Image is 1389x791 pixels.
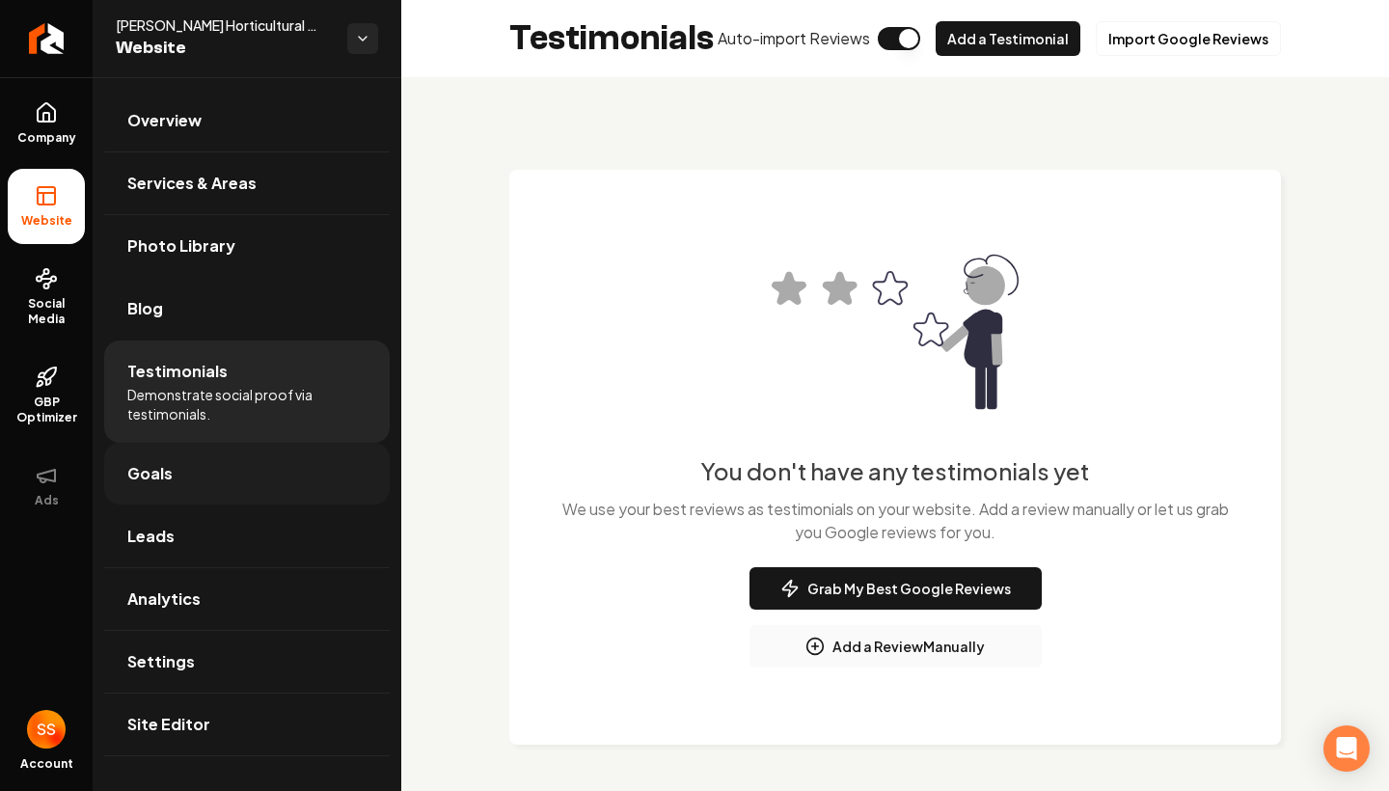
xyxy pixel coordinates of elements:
[127,525,175,548] span: Leads
[127,713,210,736] span: Site Editor
[749,625,1042,668] button: Add a ReviewManually
[8,252,85,342] a: Social Media
[8,449,85,524] button: Ads
[701,455,1089,486] h3: You don't have any testimonials yet
[104,694,390,755] a: Site Editor
[14,213,80,229] span: Website
[127,297,163,320] span: Blog
[27,710,66,749] button: Open user button
[936,21,1080,56] button: Add a Testimonial
[104,90,390,151] a: Overview
[127,360,228,383] span: Testimonials
[548,498,1242,544] p: We use your best reviews as testimonials on your website. Add a review manually or let us grab yo...
[104,631,390,693] a: Settings
[509,19,714,58] h2: Testimonials
[27,710,66,749] img: Shea Scialdone
[104,278,390,340] a: Blog
[104,568,390,630] a: Analytics
[8,350,85,441] a: GBP Optimizer
[104,152,390,214] a: Services & Areas
[116,15,332,35] span: [PERSON_NAME] Horticultural Services
[127,234,235,258] span: Photo Library
[772,208,1019,455] img: image empty state
[104,215,390,277] a: Photo Library
[1096,21,1281,56] button: Import Google Reviews
[127,587,201,611] span: Analytics
[127,462,173,485] span: Goals
[8,86,85,161] a: Company
[104,443,390,505] a: Goals
[749,567,1042,610] button: Grab My Best Google Reviews
[8,395,85,425] span: GBP Optimizer
[10,130,84,146] span: Company
[104,505,390,567] a: Leads
[127,109,202,132] span: Overview
[8,296,85,327] span: Social Media
[20,756,73,772] span: Account
[116,35,332,62] span: Website
[127,172,257,195] span: Services & Areas
[127,385,367,423] span: Demonstrate social proof via testimonials.
[718,27,870,50] span: Auto-import Reviews
[127,650,195,673] span: Settings
[29,23,65,54] img: Rebolt Logo
[27,493,67,508] span: Ads
[1323,725,1370,772] div: Open Intercom Messenger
